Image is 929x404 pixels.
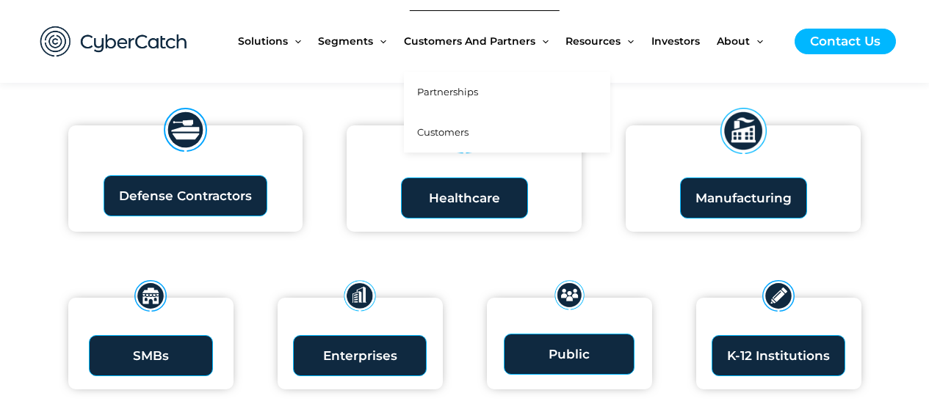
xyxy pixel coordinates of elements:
[504,334,635,375] a: Public
[104,175,267,216] a: Defense Contractors
[318,10,373,72] span: Segments
[288,10,301,72] span: Menu Toggle
[293,335,427,376] a: Enterprises
[26,11,202,72] img: CyberCatch
[417,126,469,138] span: Customers
[795,29,896,54] a: Contact Us
[404,72,610,112] a: Partnerships
[680,177,807,218] a: Manufacturing
[429,192,500,205] span: Healthcare
[535,10,549,72] span: Menu Toggle
[621,10,634,72] span: Menu Toggle
[133,350,169,362] span: SMBs
[651,10,717,72] a: Investors
[401,177,528,218] a: Healthcare
[119,190,252,202] span: Defense Contractors
[417,86,478,98] span: Partnerships
[89,335,213,376] a: SMBs
[717,10,750,72] span: About
[651,10,700,72] span: Investors
[712,335,845,376] a: K-12 Institutions
[565,10,621,72] span: Resources
[404,112,610,153] a: Customers
[238,10,780,72] nav: Site Navigation: New Main Menu
[323,350,397,362] span: Enterprises
[549,348,590,361] span: Public
[727,350,830,362] span: K-12 Institutions
[750,10,763,72] span: Menu Toggle
[695,192,792,205] span: Manufacturing
[404,10,535,72] span: Customers and Partners
[373,10,386,72] span: Menu Toggle
[238,10,288,72] span: Solutions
